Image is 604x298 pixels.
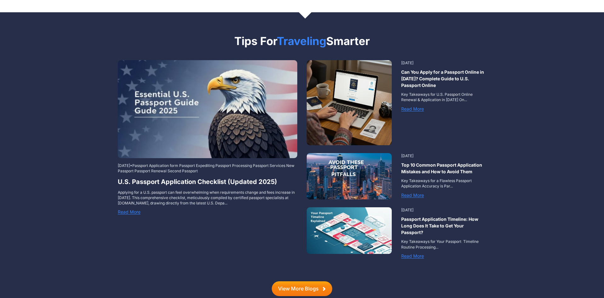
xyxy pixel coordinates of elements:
a: Can You Apply for a Passport Online in [DATE]? Complete Guide to U.S. Passport Online [401,69,486,89]
span: Traveling [277,34,326,48]
img: passport-top_10_mistakes_-_28de80_-_2186b91805bf8f87dc4281b6adbed06c6a56d5ae.jpg [307,153,392,199]
img: person-applying-for-a-us-passport-online-in-a-cozy-home-office-80cfad6e-6e9d-4cd1-bde0-30d6b48813... [307,60,392,145]
p: Key Takeaways for a Flawless Passport Application Accuracy is Par... [401,178,486,189]
a: Read More [401,253,424,259]
a: Passport Services [253,163,285,168]
img: passport-timeline_-_28de80_-_2186b91805bf8f87dc4281b6adbed06c6a56d5ae.jpg [307,207,392,254]
span: [DATE] [118,163,130,168]
a: Read More [401,106,424,112]
span: • [118,163,294,173]
a: Top 10 Common Passport Application Mistakes and How to Avoid Them [401,162,486,175]
a: New Passport [118,163,294,173]
a: Passport Processing [215,163,252,168]
span: [DATE] [401,208,413,212]
a: Passport Expediting [179,163,214,168]
h2: Tips For Smarter [118,34,486,48]
a: Passport Application form [132,163,178,168]
a: View More Blogs [272,281,332,296]
a: Read More [401,192,424,198]
p: Applying for a U.S. passport can feel overwhelming when requirements change and fees increase in ... [118,190,297,206]
span: [DATE] [401,153,413,158]
img: 2ba978ba-4c65-444b-9d1e-7c0d9c4724a8_-_28de80_-_e54ce7961b994c5af3e7cd68c25c094cbc861c94.jpg [118,60,297,158]
a: U.S. Passport Application Checklist (Updated 2025) [118,177,297,186]
p: Key Takeaways for Your Passport Timeline Routine Processing... [401,239,486,249]
a: Passport Application Timeline: How Long Does It Take to Get Your Passport? [401,216,486,236]
a: Read More [118,209,140,215]
p: Key Takeaways for U.S. Passport Online Renewal & Application in [DATE] On... [401,92,486,102]
a: Passport Renewal [134,169,167,173]
span: [DATE] [401,60,413,65]
a: Second Passport [168,169,198,173]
